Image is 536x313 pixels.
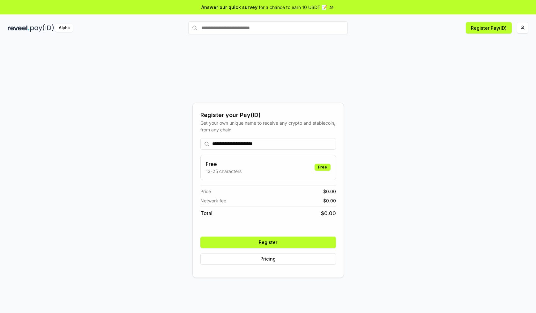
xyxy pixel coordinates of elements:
span: $ 0.00 [323,188,336,195]
span: $ 0.00 [321,209,336,217]
img: reveel_dark [8,24,29,32]
div: Alpha [55,24,73,32]
p: 13-25 characters [206,168,242,175]
img: pay_id [30,24,54,32]
div: Get your own unique name to receive any crypto and stablecoin, from any chain [200,120,336,133]
div: Free [315,164,331,171]
span: Network fee [200,197,226,204]
span: Price [200,188,211,195]
button: Pricing [200,253,336,265]
button: Register [200,237,336,248]
div: Register your Pay(ID) [200,111,336,120]
span: for a chance to earn 10 USDT 📝 [259,4,327,11]
span: Answer our quick survey [201,4,257,11]
h3: Free [206,160,242,168]
span: Total [200,209,212,217]
span: $ 0.00 [323,197,336,204]
button: Register Pay(ID) [466,22,512,34]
